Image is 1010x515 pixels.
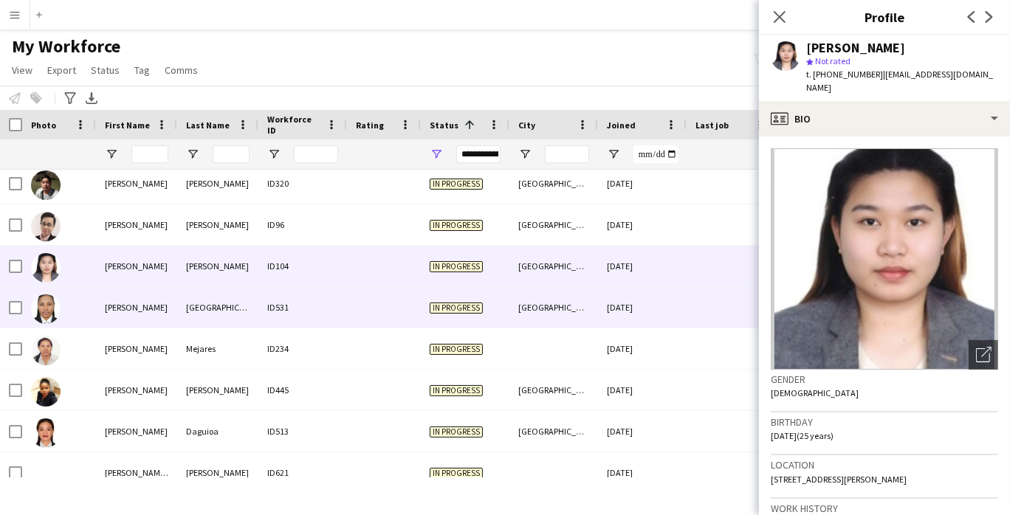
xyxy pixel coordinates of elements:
div: Mejares [177,328,258,369]
input: Workforce ID Filter Input [294,145,338,163]
img: Messi Pauline [31,377,61,407]
div: Open photos pop-in [969,340,998,370]
span: Export [47,63,76,77]
span: Rating [356,120,384,131]
span: In progress [430,179,483,190]
span: In progress [430,261,483,272]
div: [PERSON_NAME] [96,287,177,328]
a: Status [85,61,126,80]
img: Mary jean Medrano [31,253,61,283]
div: [PERSON_NAME] [PERSON_NAME] [96,452,177,493]
span: In progress [430,385,483,396]
div: ID320 [258,163,347,204]
div: [DATE] [598,411,687,452]
button: Open Filter Menu [186,148,199,161]
button: Open Filter Menu [105,148,118,161]
div: [PERSON_NAME] [96,163,177,204]
span: t. [PHONE_NUMBER] [806,69,883,80]
div: ID104 [258,246,347,286]
a: View [6,61,38,80]
div: [DATE] [598,163,687,204]
div: [PERSON_NAME] [806,41,905,55]
span: First Name [105,120,150,131]
div: [PERSON_NAME] [177,246,258,286]
span: Status [91,63,120,77]
div: [PERSON_NAME] [96,246,177,286]
a: Export [41,61,82,80]
div: [GEOGRAPHIC_DATA] [509,204,598,245]
div: [PERSON_NAME] [96,328,177,369]
h3: Profile [759,7,1010,27]
div: ID513 [258,411,347,452]
span: [DATE] (25 years) [771,430,834,441]
input: First Name Filter Input [131,145,168,163]
span: [STREET_ADDRESS][PERSON_NAME] [771,474,907,485]
input: Joined Filter Input [633,145,678,163]
div: [GEOGRAPHIC_DATA] [509,287,598,328]
div: [DATE] [598,328,687,369]
div: ID621 [258,452,347,493]
img: Mary Grace Velez [31,212,61,241]
div: ID96 [258,204,347,245]
span: Photo [31,120,56,131]
div: ID531 [258,287,347,328]
span: My Workforce [12,35,120,58]
input: City Filter Input [545,145,589,163]
span: City [518,120,535,131]
div: [GEOGRAPHIC_DATA] [509,411,598,452]
div: Bio [759,101,1010,136]
div: [GEOGRAPHIC_DATA] [177,287,258,328]
button: Open Filter Menu [267,148,281,161]
div: Daguioa [177,411,258,452]
span: In progress [430,426,483,438]
div: [DATE] [598,370,687,410]
span: Last job [695,120,729,131]
img: Martin Allende [31,170,61,200]
span: In progress [430,468,483,479]
img: Crew avatar or photo [771,148,998,370]
div: [GEOGRAPHIC_DATA] [509,370,598,410]
div: [PERSON_NAME] [177,452,258,493]
span: Status [430,120,458,131]
div: [DATE] [598,452,687,493]
button: Open Filter Menu [430,148,443,161]
div: [PERSON_NAME] [96,411,177,452]
span: Last Name [186,120,230,131]
span: Not rated [815,55,851,66]
div: [PERSON_NAME] [96,204,177,245]
app-action-btn: Advanced filters [61,89,79,107]
img: Merlinda Mejares [31,336,61,365]
span: Comms [165,63,198,77]
div: [PERSON_NAME] [177,204,258,245]
div: [GEOGRAPHIC_DATA] [509,163,598,204]
div: [PERSON_NAME] [177,370,258,410]
span: In progress [430,344,483,355]
a: Comms [159,61,204,80]
div: [DATE] [598,246,687,286]
button: Open Filter Menu [607,148,620,161]
input: Last Name Filter Input [213,145,250,163]
div: [GEOGRAPHIC_DATA] [509,246,598,286]
h3: Gender [771,373,998,386]
span: In progress [430,220,483,231]
button: Open Filter Menu [518,148,532,161]
h3: Work history [771,502,998,515]
div: ID234 [258,328,347,369]
img: Miguela Daguioa [31,418,61,448]
img: Mary Mwangi [31,294,61,324]
span: View [12,63,32,77]
span: In progress [430,303,483,314]
h3: Location [771,458,998,471]
a: Tag [128,61,156,80]
span: Tag [134,63,150,77]
span: [DEMOGRAPHIC_DATA] [771,387,859,398]
div: [PERSON_NAME] [177,163,258,204]
div: [DATE] [598,204,687,245]
span: Workforce ID [267,114,320,136]
app-action-btn: Export XLSX [83,89,100,107]
div: ID445 [258,370,347,410]
h3: Birthday [771,415,998,429]
span: Joined [607,120,636,131]
div: [DATE] [598,287,687,328]
span: | [EMAIL_ADDRESS][DOMAIN_NAME] [806,69,993,93]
